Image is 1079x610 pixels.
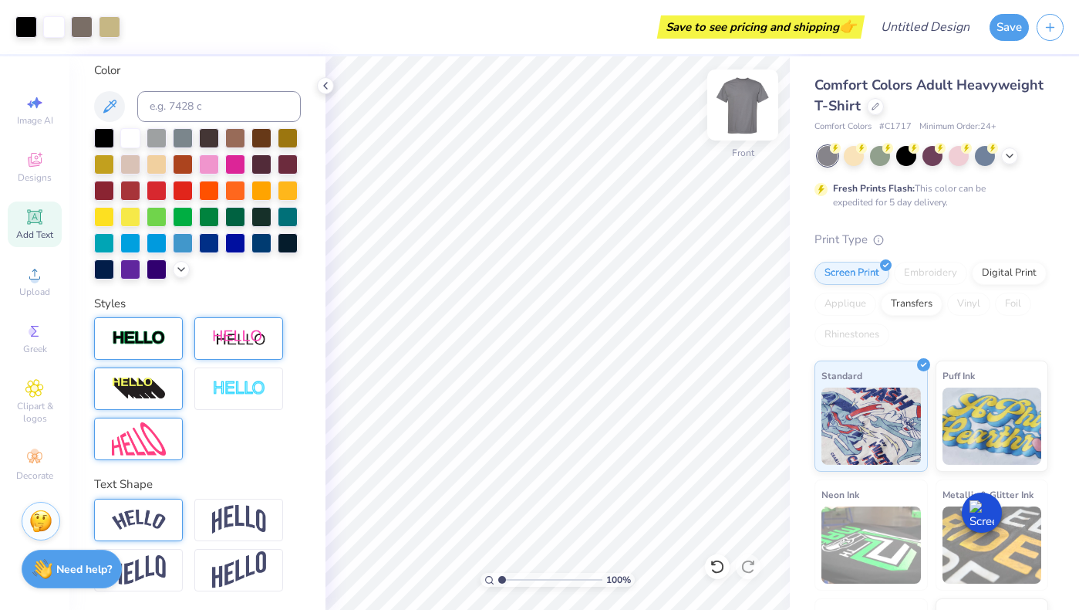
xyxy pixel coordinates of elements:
span: Clipart & logos [8,400,62,425]
div: Rhinestones [814,324,889,347]
div: Foil [995,293,1031,316]
div: Print Type [814,231,1048,249]
img: Rise [212,551,266,589]
input: e.g. 7428 c [137,91,301,122]
span: Standard [821,368,862,384]
input: Untitled Design [868,12,982,42]
span: 100 % [606,573,631,587]
div: Styles [94,295,301,313]
img: Stroke [112,330,166,347]
span: Metallic & Glitter Ink [942,486,1033,503]
span: Puff Ink [942,368,975,384]
span: Greek [23,343,47,355]
div: Embroidery [894,262,967,285]
img: Negative Space [212,380,266,398]
span: Decorate [16,469,53,482]
div: Digital Print [972,262,1047,285]
img: Screenshot [969,500,994,525]
img: Flag [112,555,166,585]
img: Shadow [212,329,266,348]
img: Free Distort [112,422,166,456]
strong: Fresh Prints Flash: [833,182,915,195]
div: Front [732,146,754,160]
span: Minimum Order: 24 + [919,120,996,134]
div: Text Shape [94,476,301,493]
span: Upload [19,286,50,298]
div: Save to see pricing and shipping [661,15,861,39]
span: 👉 [839,17,856,36]
img: Arc [112,510,166,530]
span: Neon Ink [821,486,859,503]
img: Standard [821,388,921,465]
div: Vinyl [947,293,990,316]
strong: Need help? [56,562,112,577]
span: Image AI [17,114,53,127]
div: Transfers [881,293,942,316]
span: Add Text [16,229,53,241]
img: Front [712,74,774,136]
div: This color can be expedited for 5 day delivery. [833,181,1023,209]
div: Screen Print [814,262,889,285]
div: Color [94,62,301,80]
img: 3d Illusion [112,377,166,402]
span: Comfort Colors [814,120,872,134]
span: Designs [18,171,52,184]
span: Comfort Colors Adult Heavyweight T-Shirt [814,76,1044,115]
img: Metallic & Glitter Ink [942,507,1042,584]
button: Save [990,14,1029,41]
img: Puff Ink [942,388,1042,465]
img: Neon Ink [821,507,921,584]
img: Arch [212,505,266,534]
span: # C1717 [879,120,912,134]
div: Applique [814,293,876,316]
